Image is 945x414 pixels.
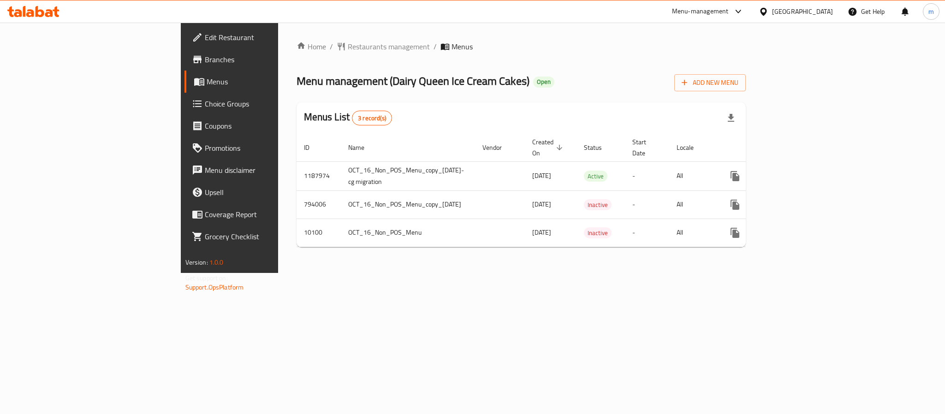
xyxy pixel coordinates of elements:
button: Add New Menu [674,74,746,91]
li: / [434,41,437,52]
td: OCT_16_Non_POS_Menu [341,219,475,247]
span: Coverage Report [205,209,331,220]
span: Upsell [205,187,331,198]
div: Inactive [584,227,612,238]
span: Inactive [584,228,612,238]
span: Vendor [482,142,514,153]
div: Menu-management [672,6,729,17]
a: Branches [184,48,339,71]
span: Coupons [205,120,331,131]
a: Grocery Checklist [184,225,339,248]
td: OCT_16_Non_POS_Menu_copy_[DATE]-cg migration [341,161,475,190]
a: Coverage Report [184,203,339,225]
span: Choice Groups [205,98,331,109]
a: Promotions [184,137,339,159]
table: enhanced table [297,134,820,247]
a: Coupons [184,115,339,137]
span: Add New Menu [682,77,738,89]
span: Menu management ( Dairy Queen Ice Cream Cakes ) [297,71,529,91]
span: Inactive [584,200,612,210]
span: 3 record(s) [352,114,392,123]
span: Locale [677,142,706,153]
td: - [625,219,669,247]
td: - [625,190,669,219]
span: Created On [532,136,565,159]
button: more [724,165,746,187]
a: Choice Groups [184,93,339,115]
td: All [669,161,717,190]
button: more [724,222,746,244]
span: Menu disclaimer [205,165,331,176]
td: - [625,161,669,190]
a: Upsell [184,181,339,203]
span: Open [533,78,554,86]
h2: Menus List [304,110,392,125]
span: Active [584,171,607,182]
td: All [669,219,717,247]
span: [DATE] [532,226,551,238]
div: [GEOGRAPHIC_DATA] [772,6,833,17]
button: more [724,194,746,216]
div: Total records count [352,111,392,125]
span: Promotions [205,142,331,154]
th: Actions [717,134,820,162]
span: [DATE] [532,170,551,182]
td: OCT_16_Non_POS_Menu_copy_[DATE] [341,190,475,219]
span: Edit Restaurant [205,32,331,43]
div: Open [533,77,554,88]
a: Menu disclaimer [184,159,339,181]
span: m [928,6,934,17]
a: Edit Restaurant [184,26,339,48]
span: 1.0.0 [209,256,224,268]
span: Name [348,142,376,153]
a: Restaurants management [337,41,430,52]
span: Version: [185,256,208,268]
td: All [669,190,717,219]
span: ID [304,142,321,153]
div: Inactive [584,199,612,210]
div: Export file [720,107,742,129]
span: Get support on: [185,272,228,284]
span: Status [584,142,614,153]
nav: breadcrumb [297,41,746,52]
span: Branches [205,54,331,65]
span: Start Date [632,136,658,159]
span: Menus [207,76,331,87]
span: [DATE] [532,198,551,210]
span: Grocery Checklist [205,231,331,242]
span: Restaurants management [348,41,430,52]
span: Menus [452,41,473,52]
a: Support.OpsPlatform [185,281,244,293]
a: Menus [184,71,339,93]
